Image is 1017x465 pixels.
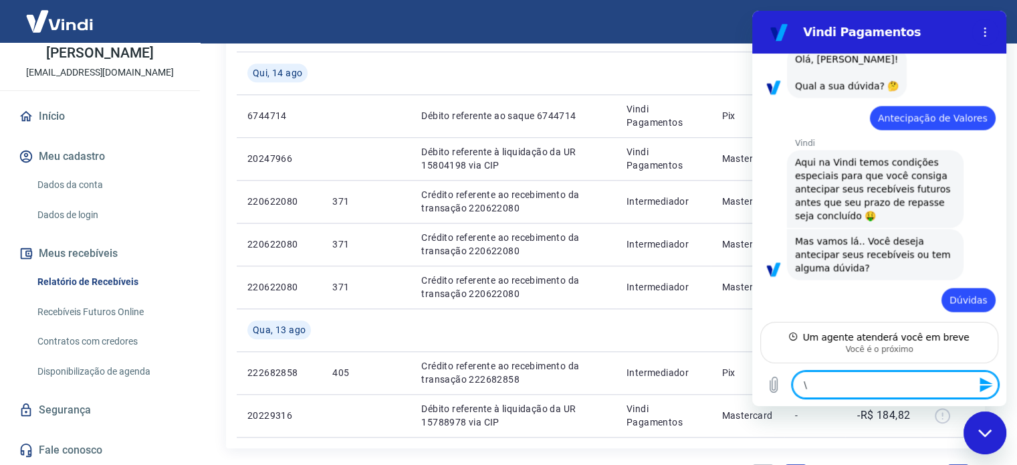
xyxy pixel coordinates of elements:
p: - [795,409,834,422]
p: 371 [332,195,400,208]
iframe: Janela de mensagens [752,11,1006,406]
p: Intermediador [627,366,700,379]
p: Intermediador [627,195,700,208]
p: Mastercard [721,152,774,165]
p: Intermediador [627,238,700,251]
p: 371 [332,280,400,294]
p: Pix [721,366,774,379]
a: Início [16,102,184,131]
p: 20229316 [247,409,311,422]
p: Crédito referente ao recebimento da transação 222682858 [421,359,605,386]
a: Dados da conta [32,171,184,199]
p: -R$ 184,82 [857,407,910,424]
button: Sair [953,9,1001,34]
p: Mastercard [721,238,774,251]
p: 220622080 [247,280,311,294]
p: 20247966 [247,152,311,165]
a: Contratos com credores [32,328,184,355]
a: Relatório de Recebíveis [32,268,184,296]
a: Segurança [16,395,184,425]
p: Crédito referente ao recebimento da transação 220622080 [421,231,605,258]
p: 371 [332,238,400,251]
a: Disponibilização de agenda [32,358,184,385]
p: Débito referente ao saque 6744714 [421,109,605,122]
p: Vindi Pagamentos [627,102,700,129]
img: Vindi [16,1,103,41]
span: Qua, 13 ago [253,323,306,337]
p: Vindi Pagamentos [627,145,700,172]
p: Mastercard [721,409,774,422]
p: Vindi Pagamentos [627,402,700,429]
p: Pix [721,109,774,122]
p: Crédito referente ao recebimento da transação 220622080 [421,188,605,215]
p: Débito referente à liquidação da UR 15804198 via CIP [421,145,605,172]
a: Recebíveis Futuros Online [32,298,184,326]
p: 6744714 [247,109,311,122]
p: 220622080 [247,195,311,208]
p: 405 [332,366,400,379]
p: 220622080 [247,238,311,251]
p: 222682858 [247,366,311,379]
iframe: Botão para abrir a janela de mensagens, conversa em andamento [964,411,1006,454]
p: Crédito referente ao recebimento da transação 220622080 [421,274,605,300]
p: Mastercard [721,280,774,294]
button: Meus recebíveis [16,239,184,268]
p: Débito referente à liquidação da UR 15788978 via CIP [421,402,605,429]
a: Dados de login [32,201,184,229]
p: Intermediador [627,280,700,294]
button: Meu cadastro [16,142,184,171]
a: Fale conosco [16,436,184,465]
span: Qui, 14 ago [253,66,302,80]
p: [PERSON_NAME] [46,46,153,60]
p: Mastercard [721,195,774,208]
p: [EMAIL_ADDRESS][DOMAIN_NAME] [26,66,174,80]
